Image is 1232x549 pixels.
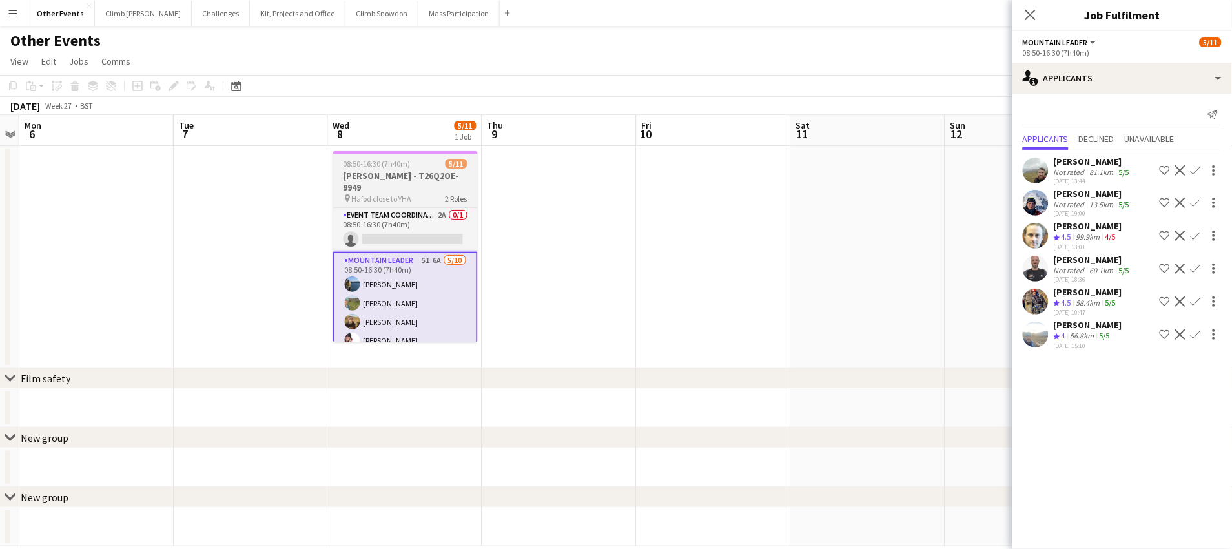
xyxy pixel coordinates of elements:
[640,127,652,141] span: 10
[96,53,136,70] a: Comms
[1119,167,1129,177] app-skills-label: 5/5
[446,159,467,169] span: 5/11
[21,491,68,504] div: New group
[333,252,478,467] app-card-role: Mountain Leader5I6A5/1008:50-16:30 (7h40m)[PERSON_NAME][PERSON_NAME][PERSON_NAME][PERSON_NAME]
[1054,308,1122,316] div: [DATE] 10:47
[101,56,130,67] span: Comms
[1100,331,1110,340] app-skills-label: 5/5
[21,431,68,444] div: New group
[1054,220,1122,232] div: [PERSON_NAME]
[418,1,500,26] button: Mass Participation
[1012,63,1232,94] div: Applicants
[1087,167,1116,177] div: 81.1km
[43,101,75,110] span: Week 27
[1125,134,1175,143] span: Unavailable
[23,127,41,141] span: 6
[1074,298,1103,309] div: 58.4km
[1200,37,1222,47] span: 5/11
[1105,232,1116,242] app-skills-label: 4/5
[5,53,34,70] a: View
[179,119,194,131] span: Tue
[1054,167,1087,177] div: Not rated
[1074,232,1103,243] div: 99.9km
[1087,200,1116,209] div: 13.5km
[488,119,504,131] span: Thu
[64,53,94,70] a: Jobs
[455,132,476,141] div: 1 Job
[1023,134,1069,143] span: Applicants
[10,56,28,67] span: View
[345,1,418,26] button: Climb Snowdon
[1054,319,1122,331] div: [PERSON_NAME]
[333,208,478,252] app-card-role: Event Team Coordinator2A0/108:50-16:30 (7h40m)
[333,119,350,131] span: Wed
[1054,254,1132,265] div: [PERSON_NAME]
[1062,331,1065,340] span: 4
[1054,286,1122,298] div: [PERSON_NAME]
[10,31,101,50] h1: Other Events
[1054,177,1132,185] div: [DATE] 13:44
[1068,331,1097,342] div: 56.8km
[1054,265,1087,275] div: Not rated
[25,119,41,131] span: Mon
[26,1,95,26] button: Other Events
[1054,342,1122,350] div: [DATE] 15:10
[69,56,88,67] span: Jobs
[192,1,250,26] button: Challenges
[1062,232,1071,242] span: 4.5
[1119,265,1129,275] app-skills-label: 5/5
[352,194,412,203] span: Hafod close to YHA
[1054,188,1132,200] div: [PERSON_NAME]
[1079,134,1114,143] span: Declined
[80,101,93,110] div: BST
[1087,265,1116,275] div: 60.1km
[949,127,966,141] span: 12
[21,372,70,385] div: Film safety
[1054,200,1087,209] div: Not rated
[950,119,966,131] span: Sun
[1054,209,1132,218] div: [DATE] 19:00
[333,151,478,342] app-job-card: 08:50-16:30 (7h40m)5/11[PERSON_NAME] - T26Q2OE-9949 Hafod close to YHA2 RolesEvent Team Coordinat...
[1023,48,1222,57] div: 08:50-16:30 (7h40m)
[344,159,411,169] span: 08:50-16:30 (7h40m)
[1012,6,1232,23] h3: Job Fulfilment
[95,1,192,26] button: Climb [PERSON_NAME]
[1054,243,1122,251] div: [DATE] 13:01
[333,170,478,193] h3: [PERSON_NAME] - T26Q2OE-9949
[1054,275,1132,284] div: [DATE] 18:36
[1119,200,1129,209] app-skills-label: 5/5
[1023,37,1088,47] span: Mountain Leader
[10,99,40,112] div: [DATE]
[331,127,350,141] span: 8
[41,56,56,67] span: Edit
[642,119,652,131] span: Fri
[455,121,477,130] span: 5/11
[794,127,810,141] span: 11
[446,194,467,203] span: 2 Roles
[1062,298,1071,307] span: 4.5
[1105,298,1116,307] app-skills-label: 5/5
[36,53,61,70] a: Edit
[486,127,504,141] span: 9
[177,127,194,141] span: 7
[1023,37,1098,47] button: Mountain Leader
[796,119,810,131] span: Sat
[1054,156,1132,167] div: [PERSON_NAME]
[250,1,345,26] button: Kit, Projects and Office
